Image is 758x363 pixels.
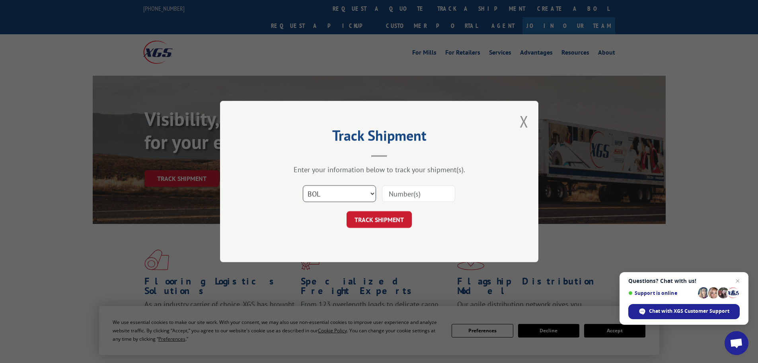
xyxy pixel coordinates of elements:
[628,278,740,284] span: Questions? Chat with us!
[260,165,499,174] div: Enter your information below to track your shipment(s).
[725,331,748,355] a: Open chat
[628,290,695,296] span: Support is online
[649,308,729,315] span: Chat with XGS Customer Support
[628,304,740,319] span: Chat with XGS Customer Support
[260,130,499,145] h2: Track Shipment
[382,185,455,202] input: Number(s)
[520,111,528,132] button: Close modal
[347,211,412,228] button: TRACK SHIPMENT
